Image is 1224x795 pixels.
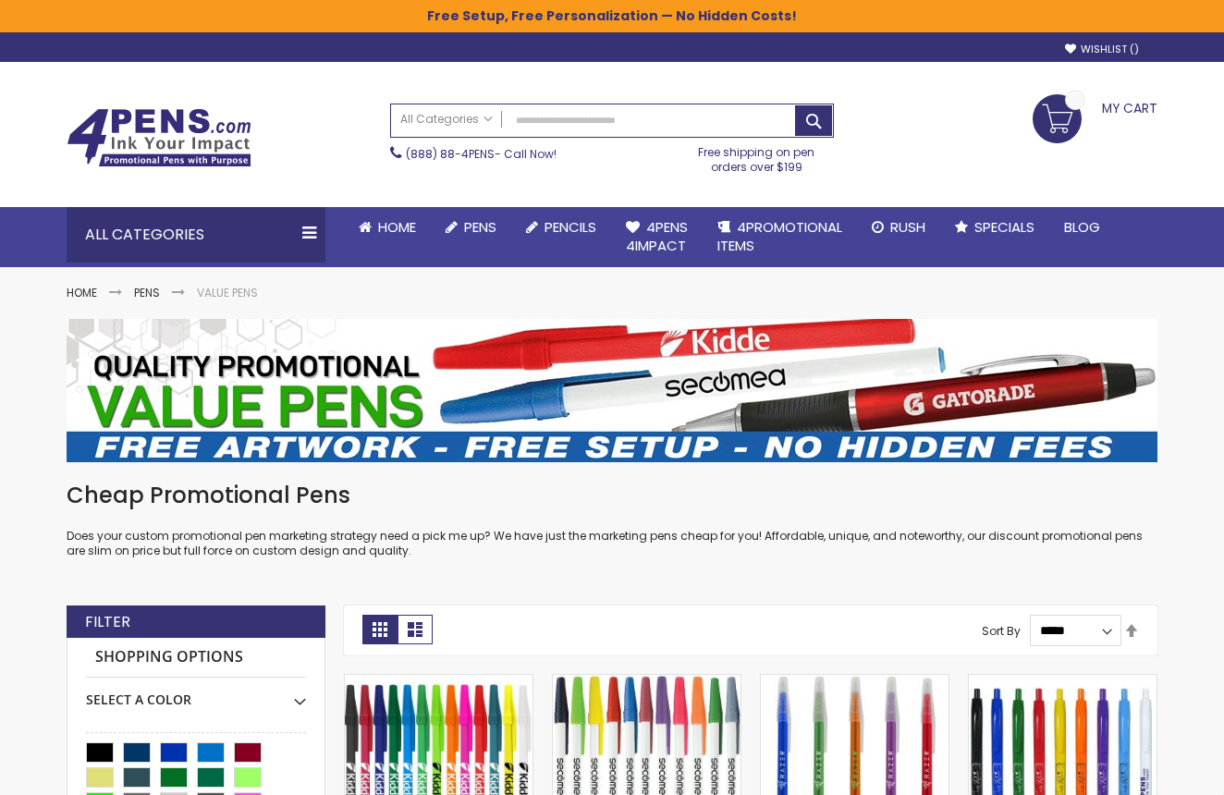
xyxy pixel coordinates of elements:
a: Specials [940,207,1049,248]
a: Wishlist [1065,43,1139,56]
div: Does your custom promotional pen marketing strategy need a pick me up? We have just the marketing... [67,481,1157,559]
span: Rush [890,217,925,237]
span: 4Pens 4impact [626,217,688,255]
span: Pencils [545,217,596,237]
a: Rush [857,207,940,248]
img: Value Pens [67,319,1157,462]
a: 4Pens4impact [611,207,703,267]
strong: Filter [85,612,130,632]
a: All Categories [391,104,502,135]
span: Specials [974,217,1034,237]
div: Free shipping on pen orders over $199 [679,138,835,175]
a: (888) 88-4PENS [406,146,495,162]
div: Select A Color [86,678,306,709]
a: Home [67,285,97,300]
a: Belfast Translucent Value Stick Pen [761,674,949,690]
a: Blog [1049,207,1115,248]
span: Home [378,217,416,237]
a: Pens [431,207,511,248]
h1: Cheap Promotional Pens [67,481,1157,510]
a: Custom Cambria Plastic Retractable Ballpoint Pen - Monochromatic Body Color [969,674,1157,690]
a: Pencils [511,207,611,248]
strong: Value Pens [197,285,258,300]
div: All Categories [67,207,325,263]
a: Belfast B Value Stick Pen [345,674,532,690]
img: 4Pens Custom Pens and Promotional Products [67,108,251,167]
a: Pens [134,285,160,300]
span: Blog [1064,217,1100,237]
label: Sort By [982,622,1021,638]
a: Home [344,207,431,248]
span: - Call Now! [406,146,557,162]
a: Belfast Value Stick Pen [553,674,741,690]
strong: Shopping Options [86,638,306,678]
span: 4PROMOTIONAL ITEMS [717,217,842,255]
span: Pens [464,217,496,237]
span: All Categories [400,112,493,127]
a: 4PROMOTIONALITEMS [703,207,857,267]
strong: Grid [362,615,398,644]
